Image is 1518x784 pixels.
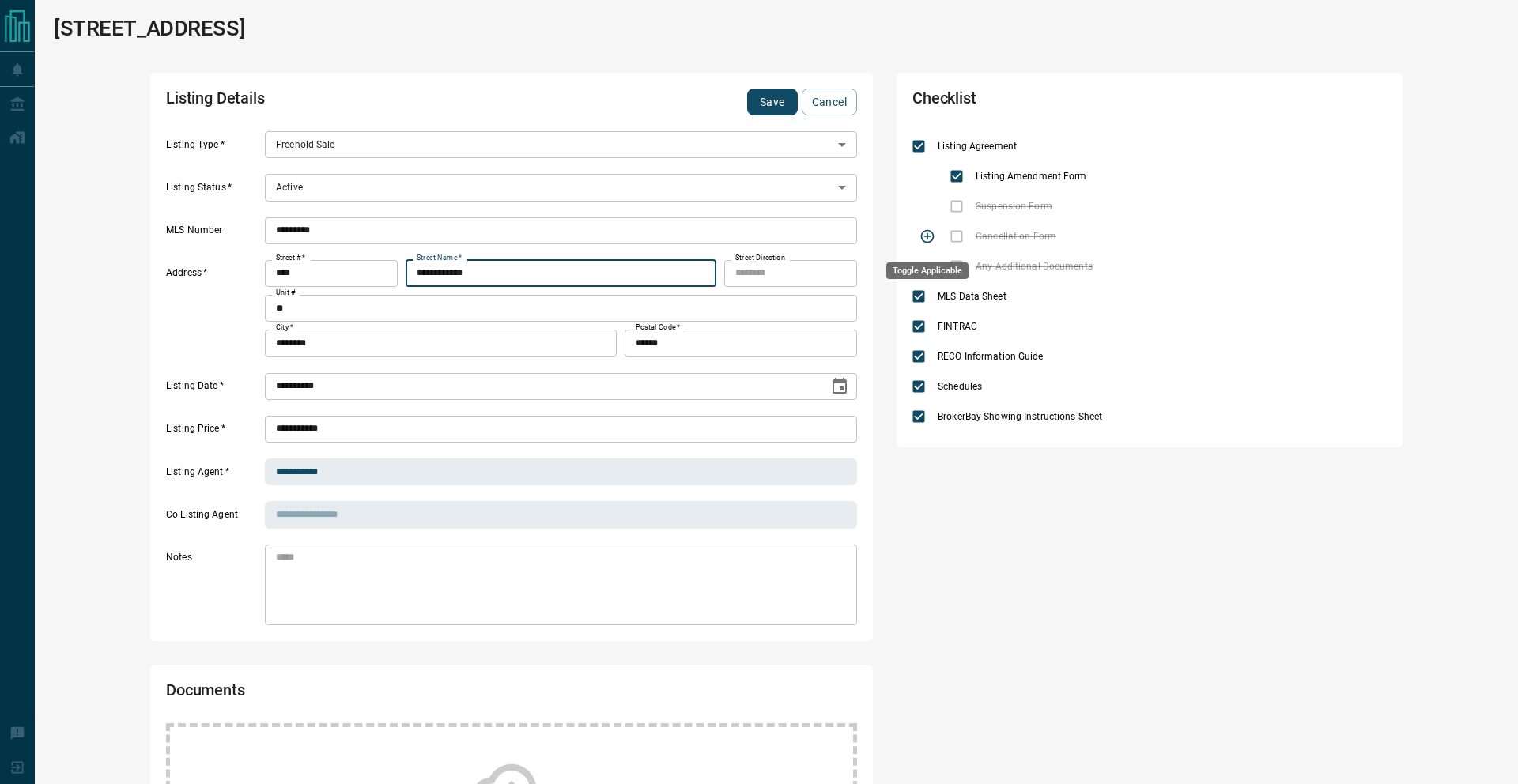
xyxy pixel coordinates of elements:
[735,253,785,263] label: Street Direction
[166,181,261,202] label: Listing Status
[276,322,293,333] label: City
[972,169,1090,183] span: Listing Amendment Form
[802,89,857,115] button: Cancel
[54,16,245,41] h1: [STREET_ADDRESS]
[912,221,942,251] span: Toggle Applicable
[912,89,1197,115] h2: Checklist
[166,89,580,115] h2: Listing Details
[265,174,857,201] div: Active
[166,680,580,707] h2: Documents
[166,508,261,529] label: Co Listing Agent
[265,131,857,158] div: Freehold Sale
[972,199,1056,213] span: Suspension Form
[166,379,261,400] label: Listing Date
[972,259,1097,273] span: Any Additional Documents
[166,551,261,625] label: Notes
[166,224,261,244] label: MLS Number
[934,319,981,334] span: FINTRAC
[886,262,969,279] div: Toggle Applicable
[934,379,986,394] span: Schedules
[166,465,261,486] label: Listing Agent
[972,229,1060,243] span: Cancellation Form
[276,253,305,263] label: Street #
[824,371,855,402] button: Choose date, selected date is Jul 5, 2025
[166,266,261,356] label: Address
[636,322,680,333] label: Postal Code
[166,422,261,443] label: Listing Price
[934,139,1021,153] span: Listing Agreement
[934,289,1010,303] span: MLS Data Sheet
[276,288,296,298] label: Unit #
[747,89,798,115] button: Save
[934,349,1047,364] span: RECO Information Guide
[934,409,1106,424] span: BrokerBay Showing Instructions Sheet
[166,138,261,159] label: Listing Type
[417,253,462,263] label: Street Name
